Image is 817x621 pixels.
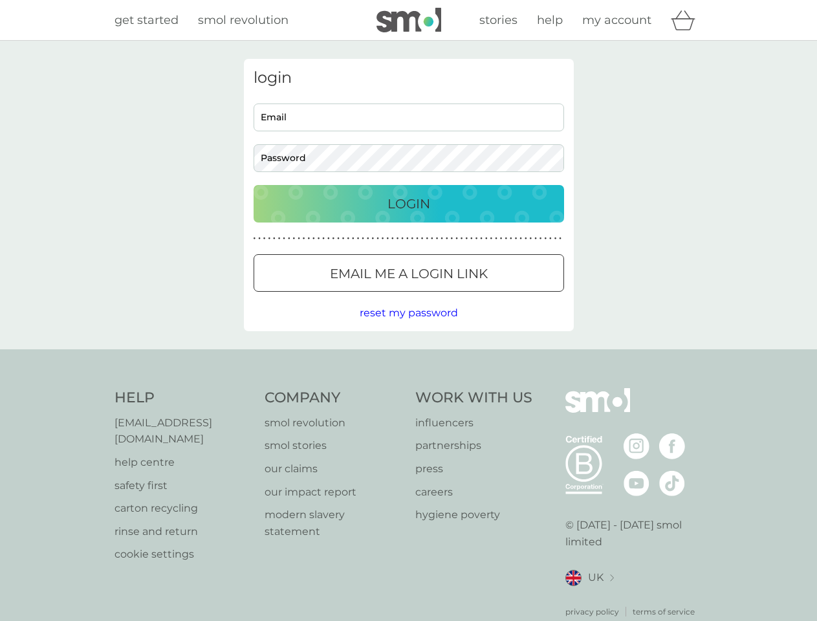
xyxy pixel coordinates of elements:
[479,11,517,30] a: stories
[490,235,493,242] p: ●
[549,235,552,242] p: ●
[382,235,384,242] p: ●
[330,263,488,284] p: Email me a login link
[114,415,252,448] a: [EMAIL_ADDRESS][DOMAIN_NAME]
[391,235,394,242] p: ●
[114,454,252,471] p: help centre
[500,235,503,242] p: ●
[624,470,649,496] img: visit the smol Youtube page
[582,13,651,27] span: my account
[465,235,468,242] p: ●
[114,388,252,408] h4: Help
[470,235,473,242] p: ●
[265,415,402,431] a: smol revolution
[431,235,433,242] p: ●
[114,500,252,517] p: carton recycling
[530,235,532,242] p: ●
[415,507,532,523] a: hygiene poverty
[386,235,389,242] p: ●
[415,437,532,454] a: partnerships
[322,235,325,242] p: ●
[415,484,532,501] a: careers
[198,11,289,30] a: smol revolution
[337,235,340,242] p: ●
[265,461,402,477] a: our claims
[273,235,276,242] p: ●
[293,235,296,242] p: ●
[265,388,402,408] h4: Company
[332,235,335,242] p: ●
[114,523,252,540] a: rinse and return
[265,437,402,454] a: smol stories
[327,235,330,242] p: ●
[387,193,430,214] p: Login
[534,235,537,242] p: ●
[376,235,379,242] p: ●
[114,11,179,30] a: get started
[582,11,651,30] a: my account
[254,235,256,242] p: ●
[565,605,619,618] a: privacy policy
[559,235,561,242] p: ●
[633,605,695,618] p: terms of service
[565,517,703,550] p: © [DATE] - [DATE] smol limited
[659,470,685,496] img: visit the smol Tiktok page
[268,235,270,242] p: ●
[415,415,532,431] a: influencers
[510,235,512,242] p: ●
[495,235,497,242] p: ●
[659,433,685,459] img: visit the smol Facebook page
[114,546,252,563] a: cookie settings
[415,461,532,477] a: press
[421,235,424,242] p: ●
[415,388,532,408] h4: Work With Us
[588,569,604,586] span: UK
[372,235,375,242] p: ●
[198,13,289,27] span: smol revolution
[114,477,252,494] a: safety first
[539,235,542,242] p: ●
[318,235,320,242] p: ●
[671,7,703,33] div: basket
[624,433,649,459] img: visit the smol Instagram page
[485,235,488,242] p: ●
[347,235,349,242] p: ●
[254,254,564,292] button: Email me a login link
[537,13,563,27] span: help
[461,235,463,242] p: ●
[114,13,179,27] span: get started
[525,235,527,242] p: ●
[360,307,458,319] span: reset my password
[307,235,310,242] p: ●
[263,235,266,242] p: ●
[610,574,614,582] img: select a new location
[254,69,564,87] h3: login
[278,235,281,242] p: ●
[254,185,564,223] button: Login
[565,388,630,432] img: smol
[480,235,483,242] p: ●
[376,8,441,32] img: smol
[554,235,557,242] p: ●
[265,484,402,501] a: our impact report
[312,235,315,242] p: ●
[544,235,547,242] p: ●
[367,235,369,242] p: ●
[479,13,517,27] span: stories
[258,235,261,242] p: ●
[283,235,285,242] p: ●
[565,570,582,586] img: UK flag
[360,305,458,321] button: reset my password
[265,507,402,539] a: modern slavery statement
